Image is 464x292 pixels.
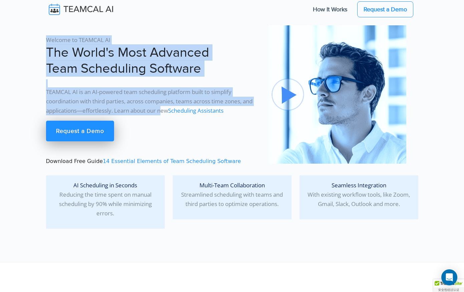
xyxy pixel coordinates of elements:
span: AI Scheduling in Seconds [73,181,137,189]
a: Request a Demo [46,121,114,141]
img: pic [268,25,406,164]
h1: The World's Most Advanced Team Scheduling Software [46,45,260,77]
a: How It Works [306,2,354,16]
span: Multi-Team Collaboration [199,181,265,189]
p: With existing workflow tools, like Zoom, Gmail, Slack, Outlook and more. [305,181,413,209]
p: Reducing the time spent on manual scheduling by 90% while minimizing errors. [51,181,159,218]
div: TrustedSite Certified [433,279,464,292]
p: Welcome to TEAMCAL AI [46,35,260,45]
div: Download Free Guide [42,25,264,165]
span: Seamless Integration [332,181,386,189]
div: Open Intercom Messenger [441,269,457,285]
p: Streamlined scheduling with teams and third parties to optimize operations. [178,181,286,209]
a: Scheduling Assistants [168,107,223,114]
p: TEAMCAL AI is an AI-powered team scheduling platform built to simplify coordination with third pa... [46,87,260,115]
a: 14 Essential Elements of Team Scheduling Software [103,158,241,164]
a: Request a Demo [357,1,413,17]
